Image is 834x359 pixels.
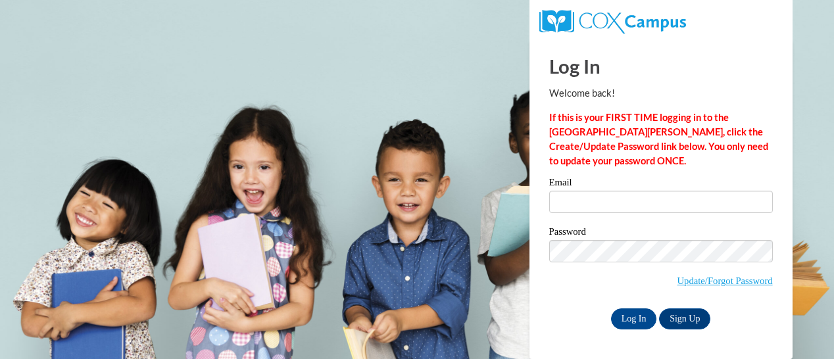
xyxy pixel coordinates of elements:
a: Update/Forgot Password [677,275,773,286]
h1: Log In [549,53,773,80]
strong: If this is your FIRST TIME logging in to the [GEOGRAPHIC_DATA][PERSON_NAME], click the Create/Upd... [549,112,768,166]
img: COX Campus [539,10,686,34]
a: COX Campus [539,15,686,26]
input: Log In [611,308,657,329]
label: Email [549,178,773,191]
p: Welcome back! [549,86,773,101]
a: Sign Up [659,308,710,329]
label: Password [549,227,773,240]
